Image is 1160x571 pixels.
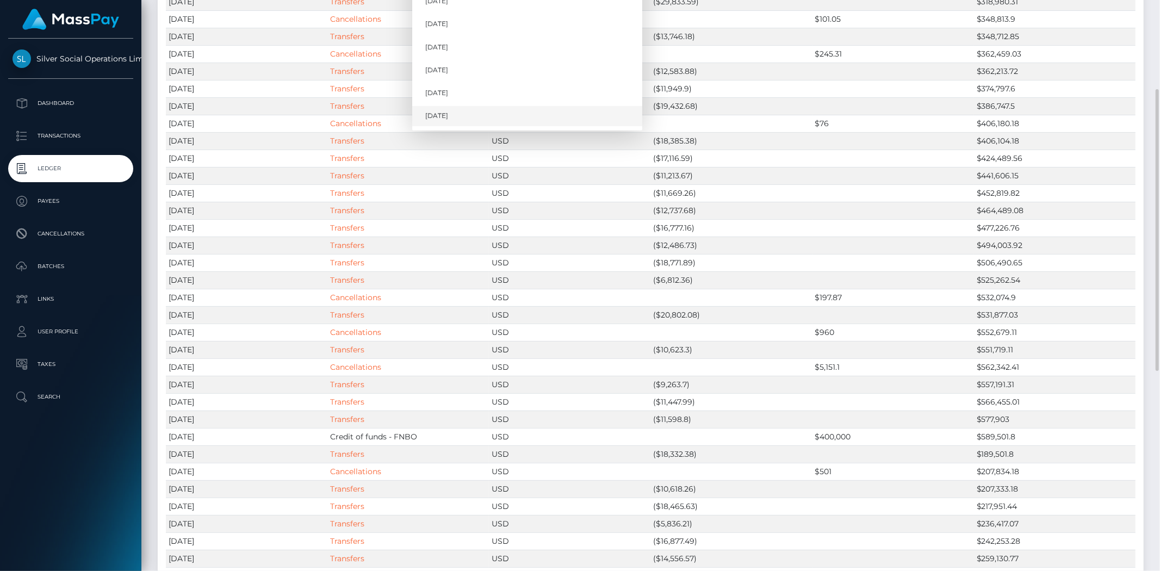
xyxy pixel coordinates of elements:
[974,341,1136,358] td: $551,719.11
[974,428,1136,445] td: $589,501.8
[166,532,327,550] td: [DATE]
[974,358,1136,376] td: $562,342.41
[330,171,364,181] a: Transfers
[166,97,327,115] td: [DATE]
[166,219,327,237] td: [DATE]
[166,358,327,376] td: [DATE]
[166,271,327,289] td: [DATE]
[974,63,1136,80] td: $362,213.72
[330,119,381,128] a: Cancellations
[8,90,133,117] a: Dashboard
[8,220,133,247] a: Cancellations
[166,324,327,341] td: [DATE]
[166,80,327,97] td: [DATE]
[330,101,364,111] a: Transfers
[166,550,327,567] td: [DATE]
[489,167,650,184] td: USD
[13,193,129,209] p: Payees
[166,184,327,202] td: [DATE]
[974,115,1136,132] td: $406,180.18
[8,188,133,215] a: Payees
[330,206,364,215] a: Transfers
[330,258,364,268] a: Transfers
[13,226,129,242] p: Cancellations
[327,428,489,445] td: Credit of funds - FNBO
[330,327,381,337] a: Cancellations
[330,519,364,529] a: Transfers
[13,356,129,373] p: Taxes
[166,28,327,45] td: [DATE]
[166,411,327,428] td: [DATE]
[974,306,1136,324] td: $531,877.03
[330,66,364,76] a: Transfers
[650,480,812,498] td: ($10,618.26)
[650,445,812,463] td: ($18,332.38)
[166,63,327,80] td: [DATE]
[330,136,364,146] a: Transfers
[330,554,364,563] a: Transfers
[650,202,812,219] td: ($12,737.68)
[974,45,1136,63] td: $362,459.03
[330,188,364,198] a: Transfers
[330,362,381,372] a: Cancellations
[974,498,1136,515] td: $217,951.44
[974,184,1136,202] td: $452,819.82
[166,289,327,306] td: [DATE]
[812,428,974,445] td: $400,000
[425,42,448,52] span: [DATE]
[974,550,1136,567] td: $259,130.77
[425,111,448,121] span: [DATE]
[489,306,650,324] td: USD
[650,411,812,428] td: ($11,598.8)
[166,150,327,167] td: [DATE]
[650,341,812,358] td: ($10,623.3)
[166,445,327,463] td: [DATE]
[650,550,812,567] td: ($14,556.57)
[8,155,133,182] a: Ledger
[650,132,812,150] td: ($18,385.38)
[13,95,129,111] p: Dashboard
[489,428,650,445] td: USD
[489,376,650,393] td: USD
[650,271,812,289] td: ($6,812.36)
[166,376,327,393] td: [DATE]
[166,306,327,324] td: [DATE]
[425,20,448,29] span: [DATE]
[330,32,364,41] a: Transfers
[489,445,650,463] td: USD
[330,153,364,163] a: Transfers
[166,202,327,219] td: [DATE]
[812,358,974,376] td: $5,151.1
[974,480,1136,498] td: $207,333.18
[489,219,650,237] td: USD
[13,160,129,177] p: Ledger
[330,293,381,302] a: Cancellations
[974,271,1136,289] td: $525,262.54
[330,536,364,546] a: Transfers
[13,324,129,340] p: User Profile
[812,463,974,480] td: $501
[974,97,1136,115] td: $386,747.5
[812,115,974,132] td: $76
[974,515,1136,532] td: $236,417.07
[650,63,812,80] td: ($12,583.88)
[166,115,327,132] td: [DATE]
[489,411,650,428] td: USD
[330,380,364,389] a: Transfers
[166,237,327,254] td: [DATE]
[489,150,650,167] td: USD
[650,184,812,202] td: ($11,669.26)
[974,219,1136,237] td: $477,226.76
[8,383,133,411] a: Search
[650,393,812,411] td: ($11,447.99)
[974,463,1136,480] td: $207,834.18
[330,345,364,355] a: Transfers
[166,393,327,411] td: [DATE]
[812,324,974,341] td: $960
[330,484,364,494] a: Transfers
[650,254,812,271] td: ($18,771.89)
[8,285,133,313] a: Links
[974,167,1136,184] td: $441,606.15
[166,480,327,498] td: [DATE]
[489,254,650,271] td: USD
